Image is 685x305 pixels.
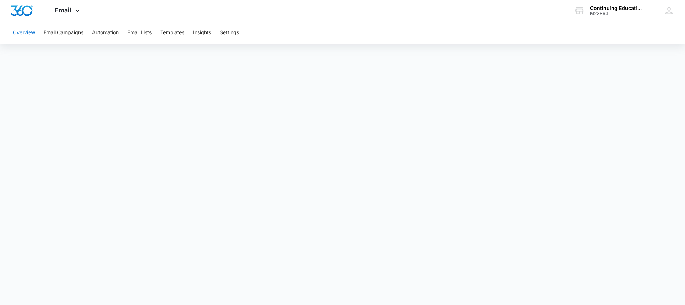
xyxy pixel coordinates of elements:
button: Settings [220,21,239,44]
button: Automation [92,21,119,44]
button: Insights [193,21,211,44]
button: Email Campaigns [44,21,83,44]
div: account id [590,11,642,16]
div: account name [590,5,642,11]
button: Templates [160,21,184,44]
button: Email Lists [127,21,152,44]
button: Overview [13,21,35,44]
span: Email [55,6,71,14]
